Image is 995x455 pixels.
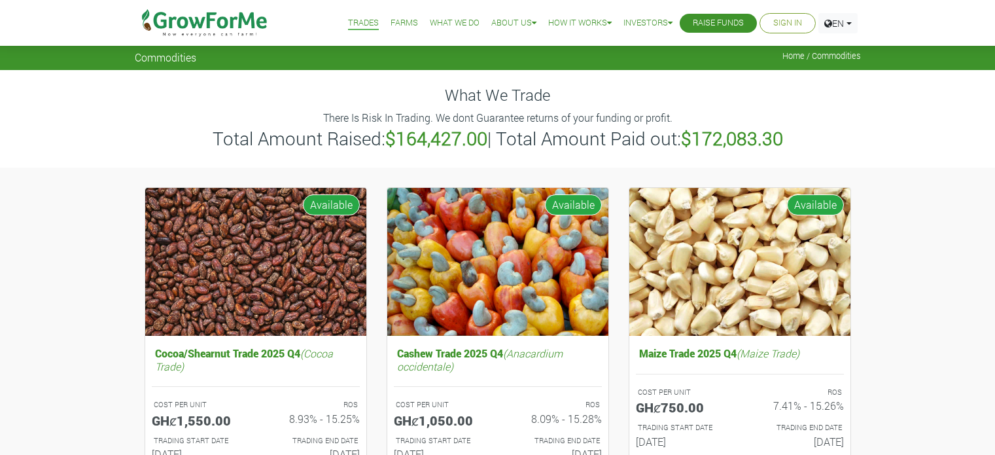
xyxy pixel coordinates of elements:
[394,412,488,428] h5: GHȼ1,050.00
[137,128,859,150] h3: Total Amount Raised: | Total Amount Paid out:
[268,399,358,410] p: ROS
[152,412,246,428] h5: GHȼ1,550.00
[737,346,799,360] i: (Maize Trade)
[818,13,858,33] a: EN
[787,194,844,215] span: Available
[752,387,842,398] p: ROS
[693,16,744,30] a: Raise Funds
[268,435,358,446] p: Estimated Trading End Date
[752,422,842,433] p: Estimated Trading End Date
[396,435,486,446] p: Estimated Trading Start Date
[681,126,783,151] b: $172,083.30
[155,346,333,373] i: (Cocoa Trade)
[548,16,612,30] a: How it Works
[491,16,536,30] a: About Us
[394,344,602,375] h5: Cashew Trade 2025 Q4
[145,188,366,337] img: growforme image
[638,387,728,398] p: COST PER UNIT
[396,399,486,410] p: COST PER UNIT
[636,344,844,453] a: Maize Trade 2025 Q4(Maize Trade) COST PER UNIT GHȼ750.00 ROS 7.41% - 15.26% TRADING START DATE [D...
[750,435,844,448] h6: [DATE]
[623,16,672,30] a: Investors
[750,399,844,412] h6: 7.41% - 15.26%
[773,16,802,30] a: Sign In
[636,435,730,448] h6: [DATE]
[303,194,360,215] span: Available
[510,399,600,410] p: ROS
[636,344,844,363] h5: Maize Trade 2025 Q4
[510,435,600,446] p: Estimated Trading End Date
[137,110,859,126] p: There Is Risk In Trading. We dont Guarantee returns of your funding or profit.
[629,188,850,337] img: growforme image
[385,126,487,151] b: $164,427.00
[638,422,728,433] p: Estimated Trading Start Date
[397,346,563,373] i: (Anacardium occidentale)
[266,412,360,425] h6: 8.93% - 15.25%
[391,16,418,30] a: Farms
[348,16,379,30] a: Trades
[154,435,244,446] p: Estimated Trading Start Date
[782,51,861,61] span: Home / Commodities
[135,86,861,105] h4: What We Trade
[430,16,480,30] a: What We Do
[545,194,602,215] span: Available
[387,188,608,337] img: growforme image
[508,412,602,425] h6: 8.09% - 15.28%
[636,399,730,415] h5: GHȼ750.00
[154,399,244,410] p: COST PER UNIT
[135,51,196,64] span: Commodities
[152,344,360,375] h5: Cocoa/Shearnut Trade 2025 Q4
